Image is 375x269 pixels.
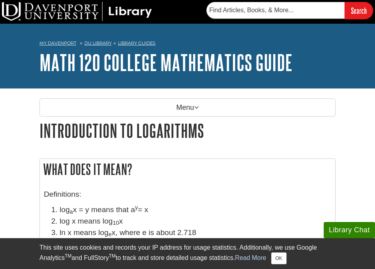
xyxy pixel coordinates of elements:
sub: e [109,231,112,237]
a: DU Library [84,40,112,46]
a: My Davenport [39,40,76,47]
a: Read More [235,254,266,261]
p: Definitions: [44,189,331,200]
button: Library Chat [324,222,375,238]
sup: TM [109,253,116,259]
form: Searches DU Library's articles, books, and more [206,2,373,19]
a: MATH 120 College Mathematics Guide [39,50,292,75]
sup: y [135,204,138,211]
li: ln x means log x, where e is about 2.718 [60,227,331,239]
li: log x means log x [60,216,331,227]
h2: What does it mean? [40,159,335,180]
p: Menu [39,98,336,117]
input: Find Articles, Books, & More... [206,2,345,19]
nav: breadcrumb [39,38,336,51]
h1: Introduction to Logarithms [39,120,336,141]
a: Library Guides [118,40,156,46]
sup: TM [65,253,71,259]
img: DU Library [2,2,152,21]
li: log x = y means that a = x [60,204,331,216]
button: Close [271,252,287,264]
div: This site uses cookies and records your IP address for usage statistics. Additionally, we use Goo... [39,243,336,264]
sub: 10 [112,220,119,226]
input: Search [345,2,373,19]
sub: a [70,209,73,215]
